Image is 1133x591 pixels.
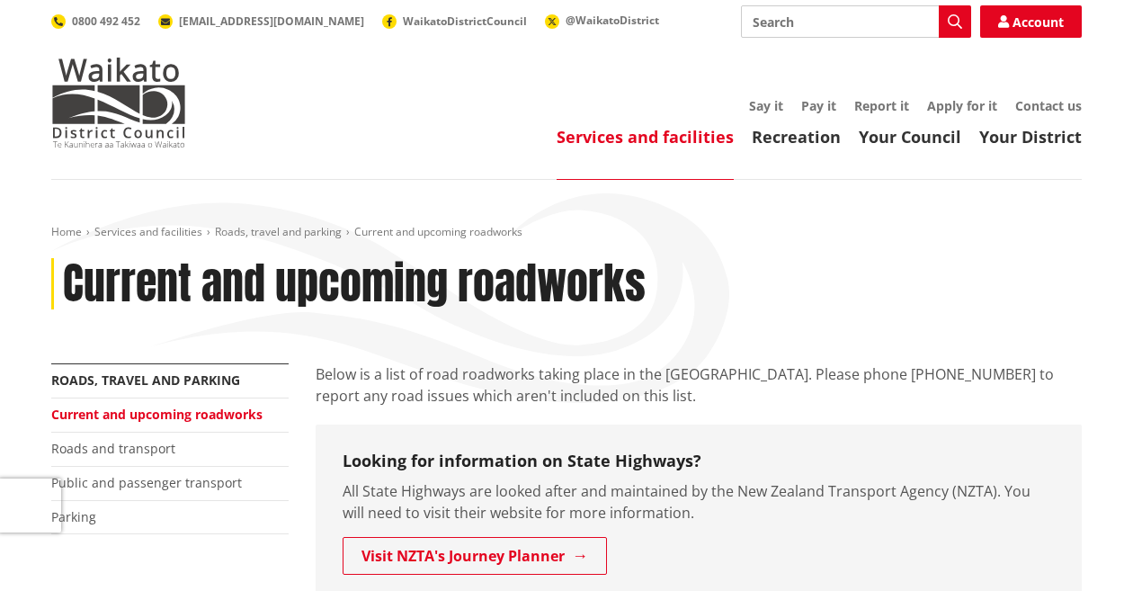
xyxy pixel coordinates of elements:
[382,13,527,29] a: WaikatoDistrictCouncil
[741,5,971,38] input: Search input
[1015,97,1082,114] a: Contact us
[215,224,342,239] a: Roads, travel and parking
[343,452,1055,471] h3: Looking for information on State Highways?
[354,224,522,239] span: Current and upcoming roadworks
[343,537,607,575] a: Visit NZTA's Journey Planner
[403,13,527,29] span: WaikatoDistrictCouncil
[51,474,242,491] a: Public and passenger transport
[72,13,140,29] span: 0800 492 452
[51,372,240,389] a: Roads, travel and parking
[94,224,202,239] a: Services and facilities
[179,13,364,29] span: [EMAIL_ADDRESS][DOMAIN_NAME]
[51,440,175,457] a: Roads and transport
[557,126,734,148] a: Services and facilities
[566,13,659,28] span: @WaikatoDistrict
[927,97,997,114] a: Apply for it
[801,97,836,114] a: Pay it
[752,126,841,148] a: Recreation
[859,126,961,148] a: Your Council
[316,363,1082,407] p: Below is a list of road roadworks taking place in the [GEOGRAPHIC_DATA]. Please phone [PHONE_NUMB...
[51,406,263,423] a: Current and upcoming roadworks
[979,126,1082,148] a: Your District
[545,13,659,28] a: @WaikatoDistrict
[51,508,96,525] a: Parking
[158,13,364,29] a: [EMAIL_ADDRESS][DOMAIN_NAME]
[749,97,783,114] a: Say it
[51,13,140,29] a: 0800 492 452
[51,224,82,239] a: Home
[51,225,1082,240] nav: breadcrumb
[63,258,646,310] h1: Current and upcoming roadworks
[343,480,1055,524] p: All State Highways are looked after and maintained by the New Zealand Transport Agency (NZTA). Yo...
[854,97,909,114] a: Report it
[51,58,186,148] img: Waikato District Council - Te Kaunihera aa Takiwaa o Waikato
[980,5,1082,38] a: Account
